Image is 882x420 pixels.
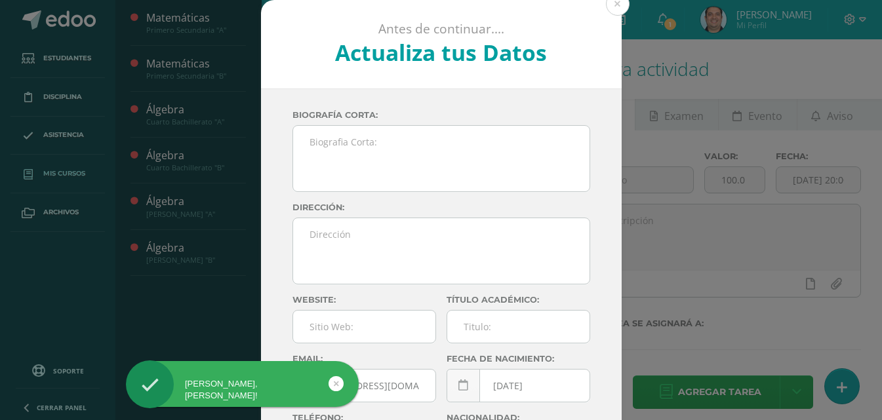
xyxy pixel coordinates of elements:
label: Email: [292,354,436,364]
label: Dirección: [292,202,590,212]
div: [PERSON_NAME], [PERSON_NAME]! [126,378,359,402]
label: Biografía corta: [292,110,590,120]
label: Website: [292,295,436,305]
p: Antes de continuar.... [296,21,586,37]
input: Fecha de Nacimiento: [447,370,590,402]
h2: Actualiza tus Datos [296,37,586,67]
input: Sitio Web: [293,311,435,343]
label: Título académico: [447,295,590,305]
input: Titulo: [447,311,590,343]
label: Fecha de nacimiento: [447,354,590,364]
